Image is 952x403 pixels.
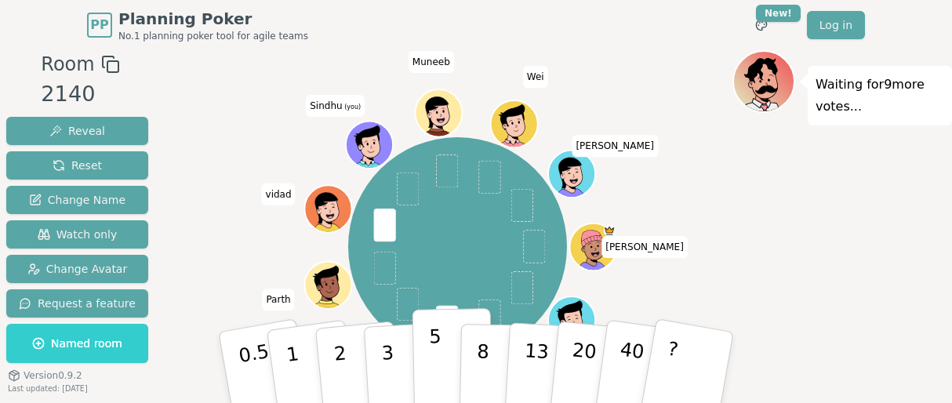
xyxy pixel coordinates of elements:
[6,186,148,214] button: Change Name
[29,192,125,208] span: Change Name
[53,158,102,173] span: Reset
[601,236,688,258] span: Click to change your name
[6,220,148,249] button: Watch only
[8,384,88,393] span: Last updated: [DATE]
[27,261,128,277] span: Change Avatar
[816,74,944,118] p: Waiting for 9 more votes...
[32,336,122,351] span: Named room
[8,369,82,382] button: Version0.9.2
[41,50,94,78] span: Room
[6,117,148,145] button: Reveal
[756,5,801,22] div: New!
[49,123,105,139] span: Reveal
[6,324,148,363] button: Named room
[41,78,119,111] div: 2140
[523,66,548,88] span: Click to change your name
[306,94,365,116] span: Click to change your name
[262,289,294,310] span: Click to change your name
[747,11,776,39] button: New!
[90,16,108,34] span: PP
[6,255,148,283] button: Change Avatar
[347,122,391,166] button: Click to change your avatar
[409,51,454,73] span: Click to change your name
[38,227,118,242] span: Watch only
[807,11,865,39] a: Log in
[572,135,658,157] span: Click to change your name
[6,289,148,318] button: Request a feature
[118,8,308,30] span: Planning Poker
[24,369,82,382] span: Version 0.9.2
[603,224,615,236] span: Patrick is the host
[87,8,308,42] a: PPPlanning PokerNo.1 planning poker tool for agile teams
[343,103,362,110] span: (you)
[19,296,136,311] span: Request a feature
[262,183,296,205] span: Click to change your name
[118,30,308,42] span: No.1 planning poker tool for agile teams
[6,151,148,180] button: Reset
